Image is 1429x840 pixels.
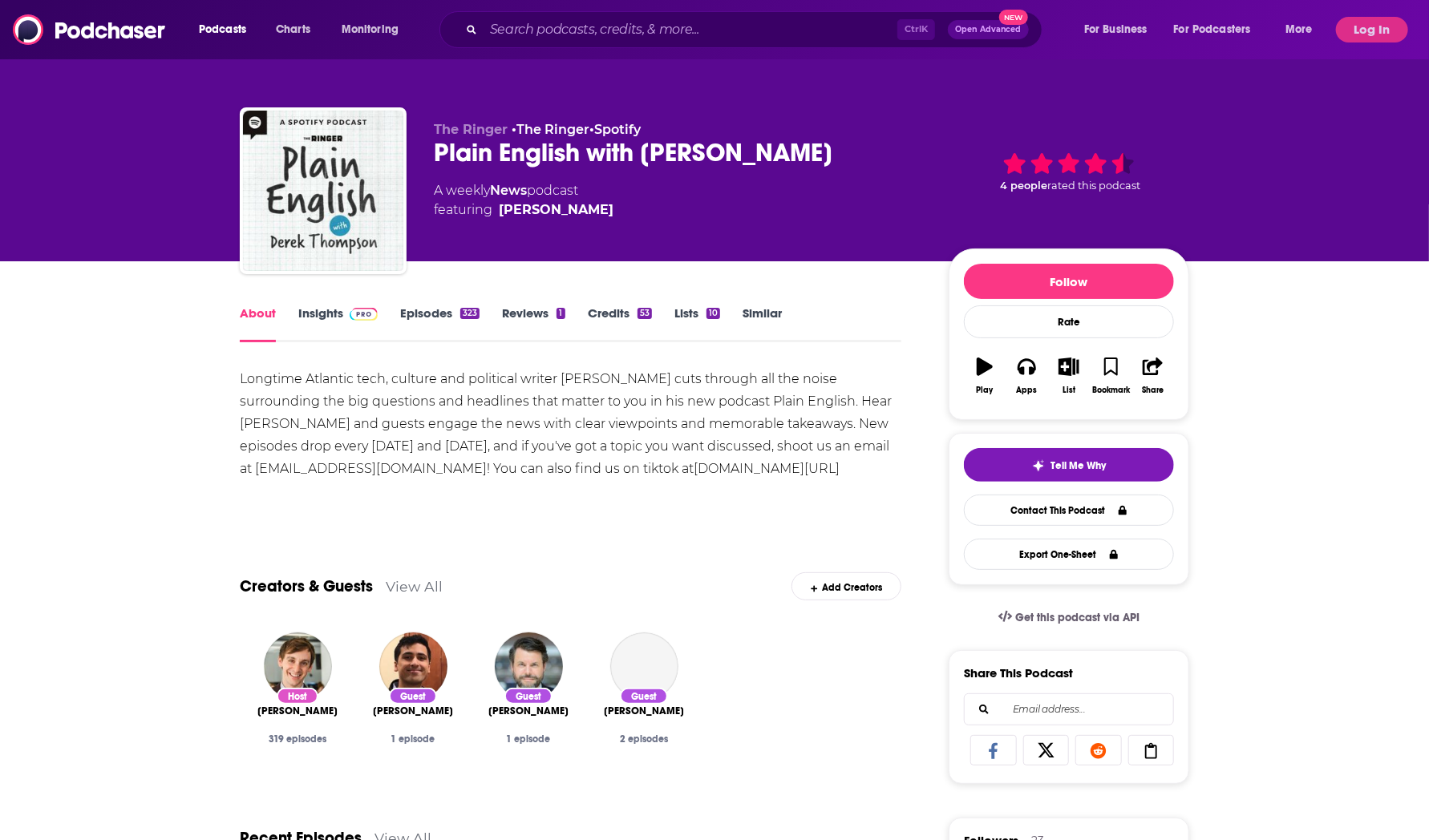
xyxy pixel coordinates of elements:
[964,305,1174,338] div: Rate
[488,705,569,717] a: Charles Duhigg
[13,14,167,45] img: Podchaser - Follow, Share and Rate Podcasts
[488,705,569,717] span: [PERSON_NAME]
[277,688,318,705] div: Host
[610,632,678,701] a: Jason Furman
[484,17,897,42] input: Search podcasts, credits, & more...
[791,572,901,600] div: Add Creators
[516,122,589,137] a: The Ringer
[490,183,527,198] a: News
[243,111,403,271] img: Plain English with Derek Thompson
[1047,180,1140,192] span: rated this podcast
[1048,347,1090,405] button: List
[504,688,553,705] div: Guest
[1285,18,1313,41] span: More
[1075,735,1122,765] a: Share on Reddit
[977,386,994,395] div: Play
[1090,347,1131,405] button: Bookmark
[188,17,267,42] button: open menu
[620,688,668,705] div: Guest
[502,305,565,342] a: Reviews1
[342,18,399,41] span: Monitoring
[1164,17,1274,42] button: open menu
[1000,180,1047,192] span: 4 people
[599,733,689,745] div: 2 episodes
[588,305,652,342] a: Credits53
[949,122,1189,221] div: 4 peoplerated this podcast
[298,305,378,342] a: InsightsPodchaser Pro
[330,17,419,42] button: open menu
[964,264,1174,299] button: Follow
[1063,386,1075,395] div: List
[1023,735,1070,765] a: Share on X/Twitter
[589,122,641,137] span: •
[434,200,613,220] span: featuring
[964,495,1174,526] a: Contact This Podcast
[964,693,1174,725] div: Search followers
[1073,17,1168,42] button: open menu
[1174,18,1251,41] span: For Podcasters
[897,19,935,40] span: Ctrl K
[512,122,589,137] span: •
[460,308,480,319] div: 323
[986,598,1152,637] a: Get this podcast via API
[948,20,1029,39] button: Open AdvancedNew
[434,122,508,137] span: The Ringer
[1084,18,1148,41] span: For Business
[240,305,276,342] a: About
[495,632,563,701] img: Charles Duhigg
[499,200,613,220] a: Derek Thompson
[1092,386,1130,395] div: Bookmark
[240,368,901,480] div: Longtime Atlantic tech, culture and political writer [PERSON_NAME] cuts through all the noise sur...
[199,18,246,41] span: Podcasts
[557,308,565,319] div: 1
[350,308,378,321] img: Podchaser Pro
[706,308,720,319] div: 10
[674,305,720,342] a: Lists10
[1015,611,1140,624] span: Get this podcast via API
[594,122,641,137] a: Spotify
[400,305,480,342] a: Episodes323
[373,705,453,717] span: [PERSON_NAME]
[964,539,1174,570] button: Export One-Sheet
[638,308,652,319] div: 53
[1336,17,1408,42] button: Log In
[386,578,443,595] a: View All
[276,18,310,41] span: Charts
[964,347,1006,405] button: Play
[257,705,338,717] span: [PERSON_NAME]
[955,26,1022,34] span: Open Advanced
[999,10,1028,25] span: New
[265,17,320,42] a: Charts
[455,11,1058,48] div: Search podcasts, credits, & more...
[1142,386,1164,395] div: Share
[1017,386,1038,395] div: Apps
[1274,17,1333,42] button: open menu
[379,632,447,701] img: Skanda Amarnath
[964,448,1174,482] button: tell me why sparkleTell Me Why
[604,705,684,717] a: Jason Furman
[240,576,373,596] a: Creators & Guests
[1051,459,1107,472] span: Tell Me Why
[253,733,342,745] div: 319 episodes
[1006,347,1047,405] button: Apps
[604,705,684,717] span: [PERSON_NAME]
[257,705,338,717] a: Derek Thompson
[1032,459,1045,472] img: tell me why sparkle
[368,733,458,745] div: 1 episode
[434,181,613,220] div: A weekly podcast
[743,305,782,342] a: Similar
[264,632,332,701] img: Derek Thompson
[1132,347,1174,405] button: Share
[1128,735,1175,765] a: Copy Link
[978,694,1160,725] input: Email address...
[389,688,437,705] div: Guest
[694,461,840,476] a: [DOMAIN_NAME][URL]
[970,735,1017,765] a: Share on Facebook
[373,705,453,717] a: Skanda Amarnath
[964,665,1073,680] h3: Share This Podcast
